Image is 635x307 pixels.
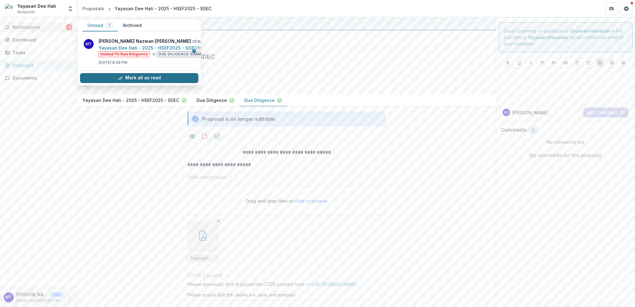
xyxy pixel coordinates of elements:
span: Notifications [12,25,66,30]
button: Remove File [215,217,222,225]
p: [PERSON_NAME] [513,109,548,116]
p: User [51,292,64,297]
button: Add Comment [583,107,628,117]
a: Tasks [2,47,75,58]
button: Underline [516,59,523,66]
button: Bullet List [573,59,581,66]
div: Mohamad Nazwan Mohamad Taufik [6,295,12,299]
button: download-proposal [200,131,210,141]
nav: breadcrumb [80,4,214,13]
div: Tasks [12,49,70,56]
div: Proposals [12,62,70,68]
button: Mark all as read [80,73,198,83]
button: Italicize [527,59,535,66]
div: Yayasan Dee Hati - 2025 - HSEF2025 - SDEC [115,5,211,12]
button: download-proposal [212,131,222,141]
strong: Yayasan Hasanah [570,28,610,33]
button: Align Left [596,59,604,66]
p: No comments for this proposal [530,151,602,159]
span: Nonprofit [17,9,35,15]
a: Yayasan Dee Hati - 2025 - HSEF2025 - SDEC [99,45,198,50]
div: Yayasan Dee Hati [17,3,56,9]
p: SSM certification [187,173,227,181]
span: Yayasan Dee Hati - Certificate Of Incorporation SSM.pdf [190,256,215,261]
div: Send comments or questions to in the box below. will be notified via email of your comment. [499,22,633,52]
p: Due Diligence [197,97,227,103]
span: 1 [66,24,72,30]
div: Proposal is no longer editable. [202,115,277,123]
span: 1 [109,23,110,27]
button: Partners [605,2,618,15]
p: Yayasan Dee Hati - 2025 - HSEF2025 - SDEC [82,97,179,103]
p: Drag and drop files or [246,198,327,204]
a: [URL][DOMAIN_NAME] [311,282,357,287]
div: Mohamad Nazwan Mohamad Taufik [504,111,509,114]
h2: Yayasan Dee Hati - 2025 - HSEF2025 - SDEC [82,53,481,60]
button: Preview 8aeb3930-19fd-46f1-b872-15144cf041ec-2.pdf [187,131,197,141]
div: Remove FileYayasan Dee Hati - Certificate Of Incorporation SSM.pdf [187,221,218,262]
div: Proposals [82,5,104,12]
button: Heading 1 [550,59,558,66]
p: [EMAIL_ADDRESS][DOMAIN_NAME] [16,298,64,303]
button: Bold [504,59,512,66]
button: Get Help [620,2,633,15]
a: Proposals [80,4,107,13]
strong: Yayasan Hasanah [528,35,568,40]
h2: Comments [501,127,526,133]
img: Yayasan Dee Hati [5,4,15,14]
button: Align Center [608,59,615,66]
p: No comments yet [501,139,630,145]
p: CTOS Consent [187,272,222,279]
div: Dashboard [12,37,70,43]
button: Notifications1 [2,22,75,32]
div: Documents [12,75,70,81]
p: Due Diligence [244,97,275,103]
button: Archived [118,20,147,32]
button: Heading 2 [562,59,569,66]
a: Proposals [2,60,75,70]
button: Align Right [619,59,627,66]
button: Unread [82,20,118,32]
p: [PERSON_NAME] Nazwan [PERSON_NAME] [16,291,48,298]
button: Strike [539,59,546,66]
button: More [66,294,73,301]
a: Documents [2,73,75,83]
div: Please download, fill in & upload this CTOS consent form >> Please ensure that the details are cl... [187,282,386,300]
a: Dashboard [2,35,75,45]
p: changed from [99,38,217,57]
button: Ordered List [585,59,592,66]
span: 0 [532,128,535,133]
span: click to browse [295,198,327,204]
div: Yayasan Hasanah [82,20,491,27]
button: Open entity switcher [66,2,75,15]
